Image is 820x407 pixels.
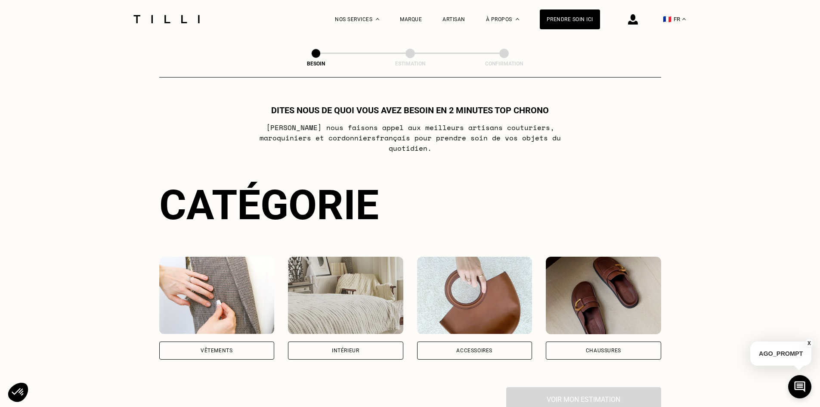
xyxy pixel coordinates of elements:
[159,181,661,229] div: Catégorie
[456,348,492,353] div: Accessoires
[516,18,519,20] img: Menu déroulant à propos
[400,16,422,22] a: Marque
[442,16,465,22] a: Artisan
[159,257,275,334] img: Vêtements
[682,18,686,20] img: menu déroulant
[461,61,547,67] div: Confirmation
[546,257,661,334] img: Chaussures
[663,15,671,23] span: 🇫🇷
[628,14,638,25] img: icône connexion
[130,15,203,23] img: Logo du service de couturière Tilli
[288,257,403,334] img: Intérieur
[332,348,359,353] div: Intérieur
[239,122,581,153] p: [PERSON_NAME] nous faisons appel aux meilleurs artisans couturiers , maroquiniers et cordonniers ...
[750,342,811,366] p: AGO_PROMPT
[201,348,232,353] div: Vêtements
[367,61,453,67] div: Estimation
[586,348,621,353] div: Chaussures
[271,105,549,115] h1: Dites nous de quoi vous avez besoin en 2 minutes top chrono
[376,18,379,20] img: Menu déroulant
[273,61,359,67] div: Besoin
[540,9,600,29] a: Prendre soin ici
[417,257,532,334] img: Accessoires
[805,339,814,348] button: X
